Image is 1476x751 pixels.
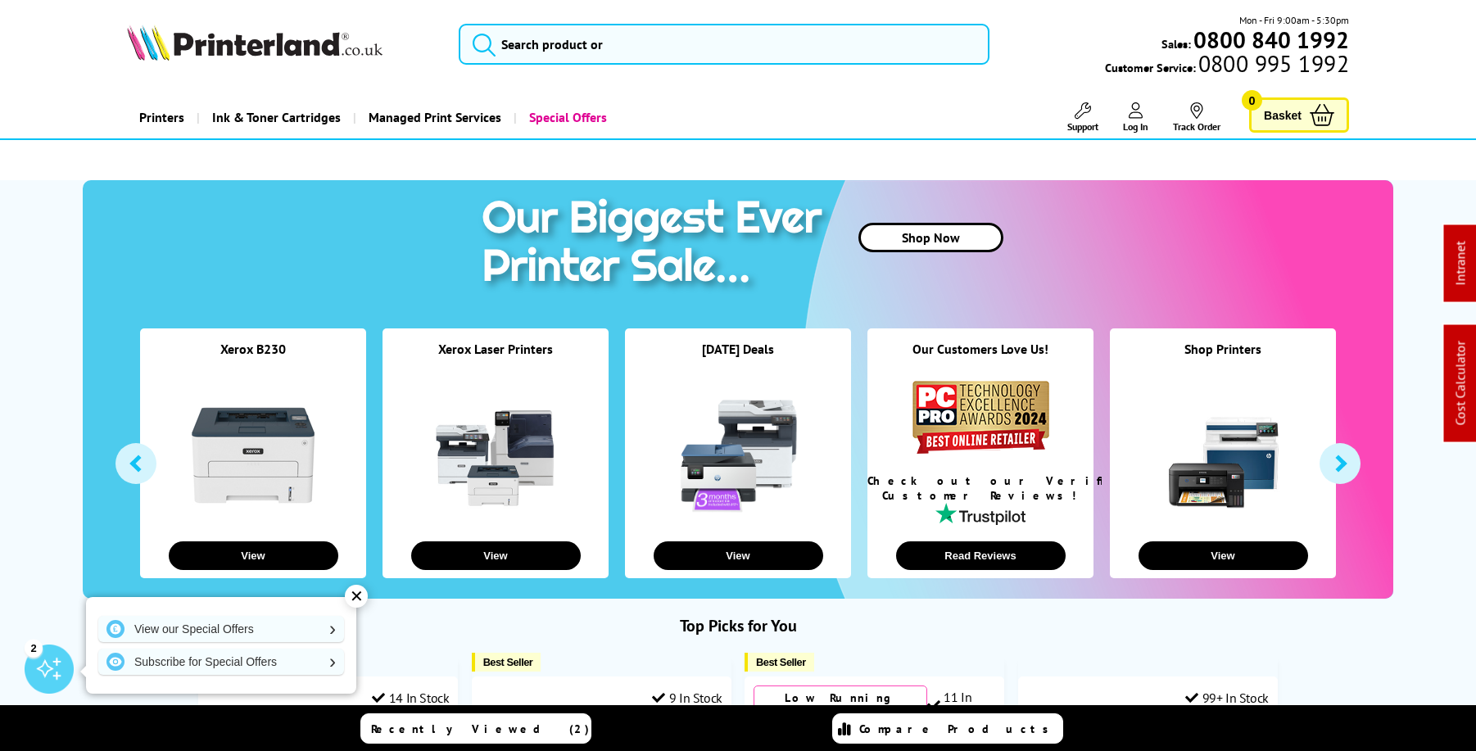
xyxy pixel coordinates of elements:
a: Xerox B230 [220,341,286,357]
button: View [1139,541,1308,570]
div: Shop Printers [1110,341,1336,378]
span: Customer Service: [1105,56,1349,75]
a: Compare Products [832,713,1063,744]
input: Search product or [459,24,989,65]
div: Our Customers Love Us! [867,341,1093,378]
span: Support [1067,120,1098,133]
div: ✕ [345,585,368,608]
a: Recently Viewed (2) [360,713,591,744]
a: Printerland Logo [127,25,438,64]
a: Basket 0 [1249,97,1349,133]
button: View [169,541,338,570]
span: Ink & Toner Cartridges [212,97,341,138]
a: Shop Now [858,223,1003,252]
a: View our Special Offers [98,616,344,642]
span: Log In [1123,120,1148,133]
div: [DATE] Deals [625,341,851,378]
div: 14 In Stock [372,690,449,706]
div: 11 In Stock [927,689,996,722]
div: Low Running Costs [754,685,927,725]
span: 0800 995 1992 [1196,56,1349,71]
span: Recently Viewed (2) [371,722,590,736]
button: View [654,541,823,570]
img: printer sale [473,180,839,309]
a: Support [1067,102,1098,133]
span: Basket [1264,104,1302,126]
div: 2 [25,639,43,657]
span: Sales: [1161,36,1191,52]
button: Best Seller [472,653,541,672]
span: Compare Products [859,722,1057,736]
span: 0 [1242,90,1262,111]
a: Subscribe for Special Offers [98,649,344,675]
a: Printers [127,97,197,138]
button: Best Seller [745,653,814,672]
div: Check out our Verified Customer Reviews! [867,473,1093,503]
a: Xerox Laser Printers [438,341,553,357]
a: Ink & Toner Cartridges [197,97,353,138]
a: Special Offers [514,97,619,138]
a: Managed Print Services [353,97,514,138]
span: Best Seller [483,656,533,668]
span: Best Seller [756,656,806,668]
b: 0800 840 1992 [1193,25,1349,55]
a: Cost Calculator [1452,342,1469,426]
button: View [411,541,581,570]
a: Intranet [1452,242,1469,286]
div: 9 In Stock [652,690,722,706]
button: Read Reviews [896,541,1066,570]
a: 0800 840 1992 [1191,32,1349,48]
span: Mon - Fri 9:00am - 5:30pm [1239,12,1349,28]
div: 99+ In Stock [1185,690,1269,706]
a: Track Order [1173,102,1220,133]
img: Printerland Logo [127,25,383,61]
a: Log In [1123,102,1148,133]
